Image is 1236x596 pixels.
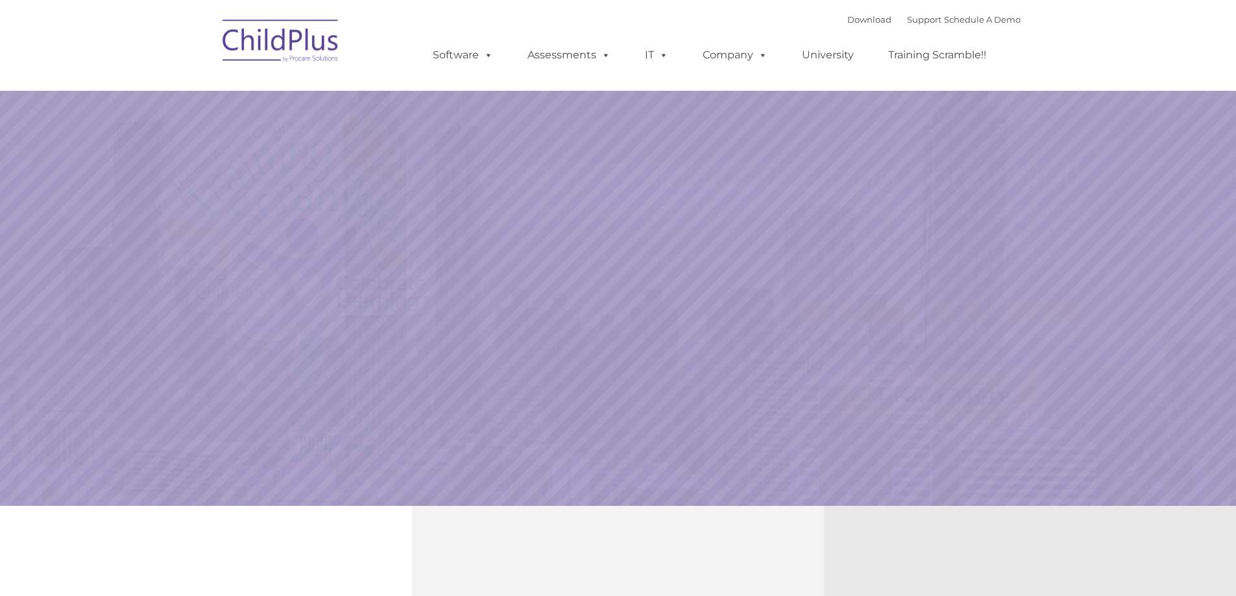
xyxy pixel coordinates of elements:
font: | [847,14,1021,25]
a: Support [907,14,941,25]
a: Software [420,42,506,68]
a: IT [632,42,681,68]
a: Assessments [515,42,624,68]
a: Download [847,14,891,25]
img: ChildPlus by Procare Solutions [216,10,346,75]
a: Learn More [840,368,1046,423]
a: Training Scramble!! [875,42,999,68]
a: Company [690,42,781,68]
a: University [789,42,867,68]
a: Schedule A Demo [944,14,1021,25]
